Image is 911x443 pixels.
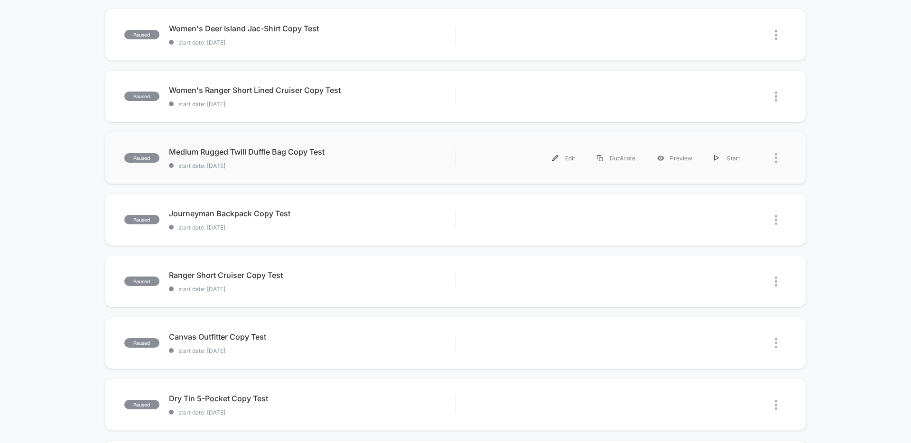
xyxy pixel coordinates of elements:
[124,215,159,224] span: paused
[775,400,777,410] img: close
[169,347,455,354] span: start date: [DATE]
[775,338,777,348] img: close
[124,30,159,39] span: paused
[775,30,777,40] img: close
[169,209,455,218] span: Journeyman Backpack Copy Test
[124,92,159,101] span: paused
[124,153,159,163] span: paused
[169,394,455,403] span: Dry Tin 5-Pocket Copy Test
[714,155,719,161] img: menu
[775,153,777,163] img: close
[775,92,777,102] img: close
[124,400,159,409] span: paused
[541,148,586,169] div: Edit
[586,148,646,169] div: Duplicate
[169,286,455,293] span: start date: [DATE]
[124,338,159,348] span: paused
[703,148,751,169] div: Start
[775,215,777,225] img: close
[169,224,455,231] span: start date: [DATE]
[552,155,558,161] img: menu
[169,147,455,157] span: Medium Rugged Twill Duffle Bag Copy Test
[169,24,455,33] span: Women's Deer Island Jac-Shirt Copy Test
[169,101,455,108] span: start date: [DATE]
[124,277,159,286] span: paused
[169,409,455,416] span: start date: [DATE]
[597,155,603,161] img: menu
[646,148,703,169] div: Preview
[169,162,455,169] span: start date: [DATE]
[169,332,455,341] span: Canvas Outfitter Copy Test
[775,277,777,286] img: close
[169,85,455,95] span: Women's Ranger Short Lined Cruiser Copy Test
[169,39,455,46] span: start date: [DATE]
[169,270,455,280] span: Ranger Short Cruiser Copy Test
